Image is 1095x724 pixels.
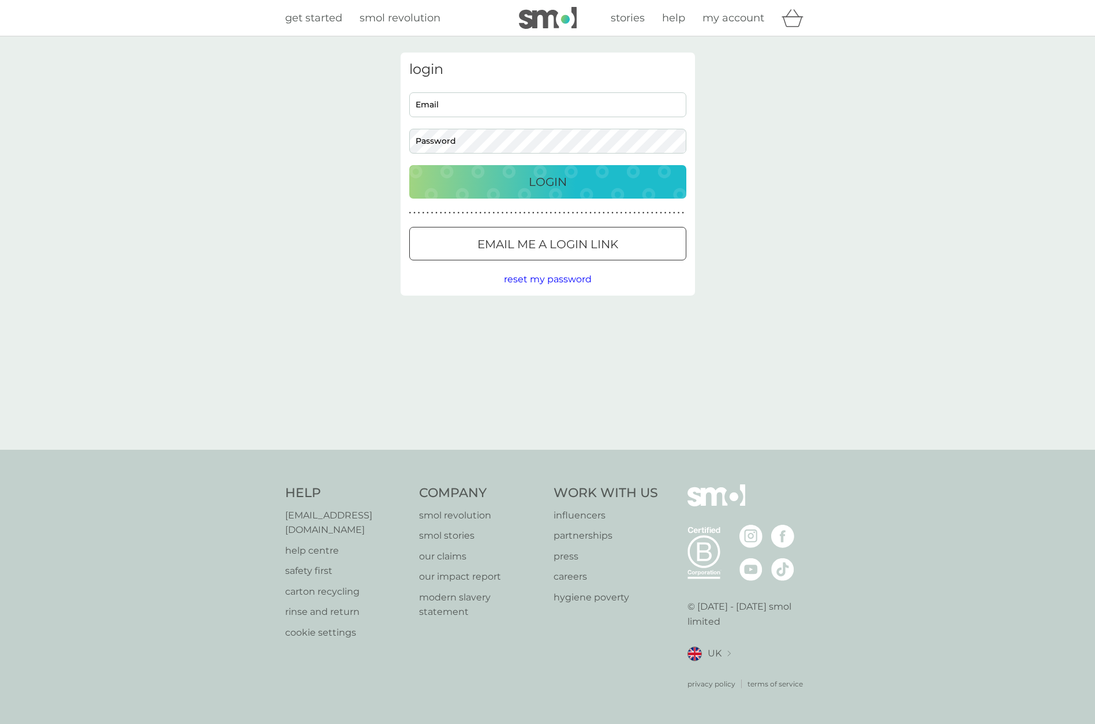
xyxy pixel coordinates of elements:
[687,678,735,689] a: privacy policy
[435,210,438,216] p: ●
[563,210,565,216] p: ●
[480,210,482,216] p: ●
[687,599,810,629] p: © [DATE] - [DATE] smol limited
[419,528,542,543] a: smol stories
[484,210,486,216] p: ●
[524,210,526,216] p: ●
[603,210,605,216] p: ●
[585,210,588,216] p: ●
[529,173,567,191] p: Login
[419,549,542,564] a: our claims
[409,210,412,216] p: ●
[466,210,469,216] p: ●
[638,210,640,216] p: ●
[409,61,686,78] h3: login
[554,528,658,543] a: partnerships
[285,12,342,24] span: get started
[419,569,542,584] a: our impact report
[607,210,610,216] p: ●
[554,549,658,564] a: press
[739,558,763,581] img: visit the smol Youtube page
[662,12,685,24] span: help
[285,563,408,579] a: safety first
[660,210,662,216] p: ●
[708,646,722,661] span: UK
[502,210,504,216] p: ●
[285,508,408,538] a: [EMAIL_ADDRESS][DOMAIN_NAME]
[611,12,645,24] span: stories
[541,210,543,216] p: ●
[554,484,658,502] h4: Work With Us
[702,10,764,27] a: my account
[470,210,473,216] p: ●
[449,210,451,216] p: ●
[457,210,459,216] p: ●
[642,210,645,216] p: ●
[285,543,408,558] a: help centre
[360,12,440,24] span: smol revolution
[589,210,592,216] p: ●
[687,647,702,661] img: UK flag
[545,210,548,216] p: ●
[625,210,627,216] p: ●
[554,569,658,584] a: careers
[519,7,577,29] img: smol
[440,210,442,216] p: ●
[427,210,429,216] p: ●
[771,525,794,548] img: visit the smol Facebook page
[462,210,464,216] p: ●
[477,235,618,253] p: Email me a login link
[528,210,530,216] p: ●
[550,210,552,216] p: ●
[285,584,408,599] a: carton recycling
[673,210,675,216] p: ●
[409,165,686,199] button: Login
[651,210,653,216] p: ●
[646,210,649,216] p: ●
[656,210,658,216] p: ●
[739,525,763,548] img: visit the smol Instagram page
[598,210,600,216] p: ●
[748,678,803,689] a: terms of service
[594,210,596,216] p: ●
[492,210,495,216] p: ●
[682,210,684,216] p: ●
[504,272,592,287] button: reset my password
[360,10,440,27] a: smol revolution
[554,590,658,605] a: hygiene poverty
[409,227,686,260] button: Email me a login link
[497,210,499,216] p: ●
[611,210,614,216] p: ●
[504,274,592,285] span: reset my password
[444,210,447,216] p: ●
[285,604,408,619] p: rinse and return
[422,210,424,216] p: ●
[554,508,658,523] a: influencers
[285,625,408,640] a: cookie settings
[453,210,455,216] p: ●
[559,210,561,216] p: ●
[782,6,810,29] div: basket
[532,210,535,216] p: ●
[419,590,542,619] a: modern slavery statement
[419,508,542,523] a: smol revolution
[572,210,574,216] p: ●
[576,210,578,216] p: ●
[285,10,342,27] a: get started
[431,210,433,216] p: ●
[629,210,631,216] p: ●
[413,210,416,216] p: ●
[616,210,618,216] p: ●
